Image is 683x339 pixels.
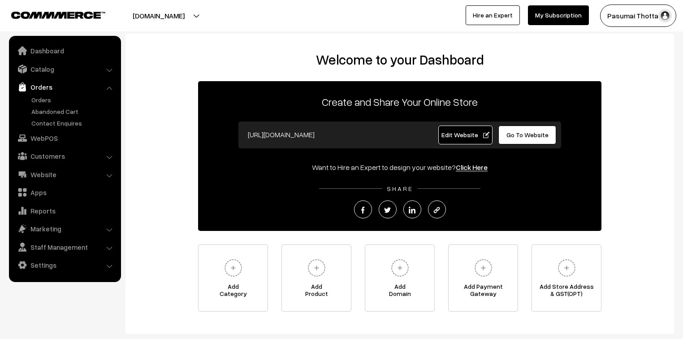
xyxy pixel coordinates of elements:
[11,166,118,183] a: Website
[438,126,493,144] a: Edit Website
[29,107,118,116] a: Abandoned Cart
[11,130,118,146] a: WebPOS
[456,163,488,172] a: Click Here
[382,185,418,192] span: SHARE
[11,79,118,95] a: Orders
[11,43,118,59] a: Dashboard
[528,5,589,25] a: My Subscription
[101,4,216,27] button: [DOMAIN_NAME]
[11,148,118,164] a: Customers
[11,9,90,20] a: COMMMERCE
[198,162,601,173] div: Want to Hire an Expert to design your website?
[199,283,268,301] span: Add Category
[11,257,118,273] a: Settings
[448,244,518,312] a: Add PaymentGateway
[11,12,105,18] img: COMMMERCE
[198,244,268,312] a: AddCategory
[506,131,549,139] span: Go To Website
[441,131,489,139] span: Edit Website
[11,203,118,219] a: Reports
[658,9,672,22] img: user
[221,256,246,280] img: plus.svg
[600,4,676,27] button: Pasumai Thotta…
[134,52,665,68] h2: Welcome to your Dashboard
[11,61,118,77] a: Catalog
[532,244,601,312] a: Add Store Address& GST(OPT)
[282,283,351,301] span: Add Product
[11,184,118,200] a: Apps
[304,256,329,280] img: plus.svg
[29,95,118,104] a: Orders
[365,244,435,312] a: AddDomain
[554,256,579,280] img: plus.svg
[11,239,118,255] a: Staff Management
[449,283,518,301] span: Add Payment Gateway
[471,256,496,280] img: plus.svg
[198,94,601,110] p: Create and Share Your Online Store
[29,118,118,128] a: Contact Enquires
[498,126,556,144] a: Go To Website
[281,244,351,312] a: AddProduct
[532,283,601,301] span: Add Store Address & GST(OPT)
[11,221,118,237] a: Marketing
[388,256,412,280] img: plus.svg
[365,283,434,301] span: Add Domain
[466,5,520,25] a: Hire an Expert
